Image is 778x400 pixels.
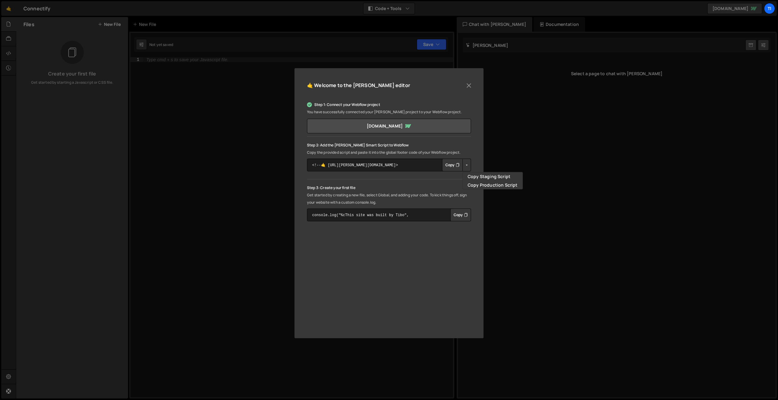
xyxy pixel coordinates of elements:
[307,119,471,133] a: [DOMAIN_NAME]
[442,159,463,171] button: Copy
[307,209,471,221] textarea: console.log("%cThis site was built by Tibo", "background:blue;color:#fff;padding: 8px;");
[307,81,410,90] h5: 🤙 Welcome to the [PERSON_NAME] editor
[450,209,471,221] button: Copy
[307,235,471,327] iframe: YouTube video player
[307,101,471,108] p: Step 1: Connect your Webflow project
[307,191,471,206] p: Get started by creating a new file, select Global, and adding your code. To kick things off, sign...
[764,3,775,14] a: Ti
[463,181,523,189] a: Copy Production Script
[464,81,473,90] button: Close
[450,209,471,221] div: Button group with nested dropdown
[307,142,471,149] p: Step 2: Add the [PERSON_NAME] Smart Script to Webflow
[463,172,523,181] a: Copy Staging Script
[307,149,471,156] p: Copy the provided script and paste it into the global footer code of your Webflow project.
[442,159,471,171] div: Button group with nested dropdown
[307,184,471,191] p: Step 3: Create your first file
[307,108,471,116] p: You have successfully connected your [PERSON_NAME] project to your Webflow project.
[307,159,471,171] textarea: <!--🤙 [URL][PERSON_NAME][DOMAIN_NAME]> <script>document.addEventListener("DOMContentLoaded", func...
